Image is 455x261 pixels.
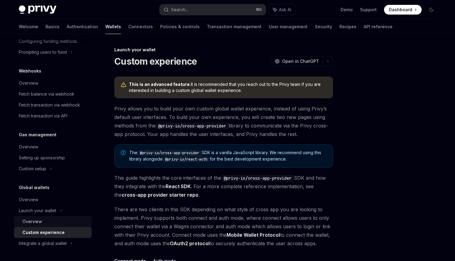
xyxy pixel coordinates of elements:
[14,78,92,89] a: Overview
[14,216,92,227] a: Overview
[45,19,59,34] a: Basics
[19,19,38,34] a: Welcome
[384,5,422,15] a: Dashboard
[114,104,333,138] span: Privy allows you to build your own custom global wallet experience, instead of using Privy’s defa...
[256,7,262,12] span: ⌘ K
[14,89,92,100] a: Fetch balance via webhook
[156,123,228,129] code: @privy-io/cross-app-provider
[19,207,56,214] div: Launch your wallet
[14,194,92,205] a: Overview
[170,240,210,247] a: OAuth2 protocol
[128,19,153,34] a: Connectors
[122,192,198,198] a: cross-app provider starter repo
[120,82,126,88] svg: Warning
[19,67,41,75] h5: Webhooks
[171,6,188,13] div: Search...
[364,19,393,34] a: API reference
[129,81,327,93] span: It is recommended that you reach out to the Privy team if you are interested in building a custom...
[129,150,327,162] span: The SDK is a vanilla JavaScript library. We recommend using this library alongside for the best d...
[22,229,65,236] div: Custom experience
[389,7,412,13] span: Dashboard
[19,90,74,98] div: Fetch balance via webhook
[282,58,319,64] span: Open in ChatGPT
[19,5,56,14] img: dark logo
[67,19,98,34] a: Authentication
[19,49,67,56] div: Prompting users to fund
[19,131,56,138] h5: Gas management
[14,100,92,110] a: Fetch transaction via webhook
[14,141,92,152] a: Overview
[14,110,92,121] a: Fetch transaction via API
[166,183,191,189] strong: React SDK
[19,101,80,109] div: Fetch transaction via webhook
[19,184,49,191] h5: Global wallets
[426,5,436,15] button: Toggle dark mode
[269,4,295,15] button: Ask AI
[227,232,280,238] a: Mobile Wallet Protocol
[19,112,67,120] div: Fetch transaction via API
[271,56,323,66] button: Open in ChatGPT
[129,82,191,87] b: This is an advanced feature.
[160,4,266,15] button: Search...⌘K
[19,196,38,203] div: Overview
[163,156,210,162] code: @privy-io/react-auth
[19,143,38,151] div: Overview
[221,175,294,181] code: @privy-io/cross-app-provider
[19,80,38,87] div: Overview
[341,7,353,13] a: Demo
[121,150,126,155] svg: Note
[105,19,121,34] a: Wallets
[14,152,92,163] a: Setting up sponsorship
[114,47,333,53] div: Launch your wallet
[22,218,42,225] div: Overview
[315,19,332,34] a: Security
[19,154,65,161] div: Setting up sponsorship
[19,165,46,172] div: Custom setup
[114,56,197,67] h1: Custom experience
[114,174,333,199] span: This guide highlights the core interfaces of the SDK and how they integrate with the . For a more...
[269,19,308,34] a: User management
[160,19,200,34] a: Policies & controls
[14,227,92,238] a: Custom experience
[114,205,333,248] span: There are two clients in this SDK depending on what style of cross app you are looking to impleme...
[19,240,67,247] div: Integrate a global wallet
[207,19,261,34] a: Transaction management
[360,7,377,13] a: Support
[137,150,202,156] code: @privy-io/cross-app-provider
[279,7,291,13] span: Ask AI
[339,19,356,34] a: Recipes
